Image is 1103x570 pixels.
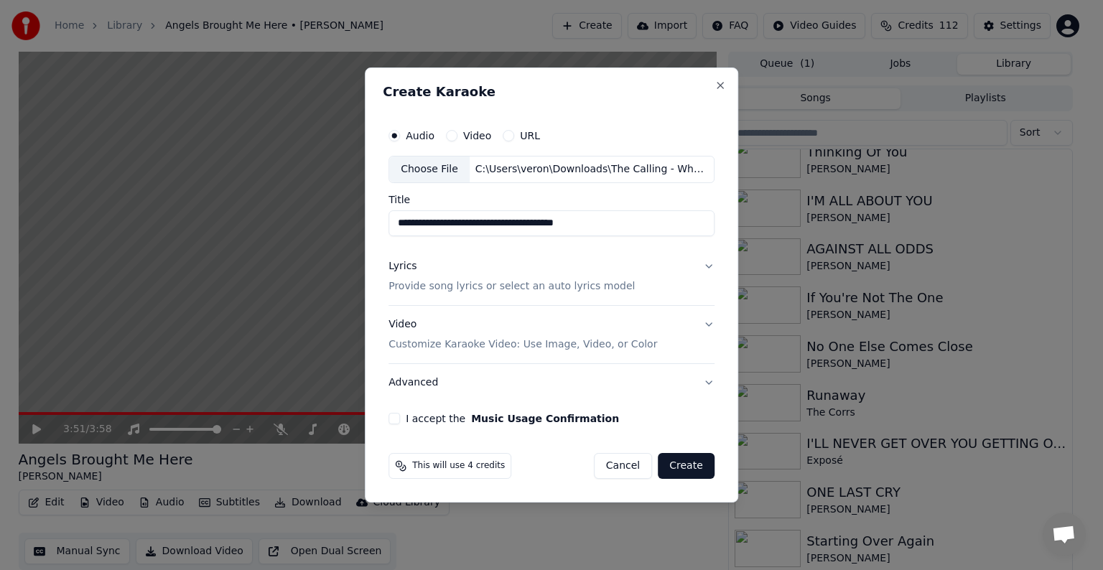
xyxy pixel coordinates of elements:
[520,131,540,141] label: URL
[388,279,635,294] p: Provide song lyrics or select an auto lyrics model
[406,414,619,424] label: I accept the
[388,259,416,274] div: Lyrics
[463,131,491,141] label: Video
[658,453,715,479] button: Create
[594,453,652,479] button: Cancel
[383,85,720,98] h2: Create Karaoke
[388,306,715,363] button: VideoCustomize Karaoke Video: Use Image, Video, or Color
[471,414,619,424] button: I accept the
[389,156,470,182] div: Choose File
[388,364,715,401] button: Advanced
[470,162,714,177] div: C:\Users\veron\Downloads\The Calling - Wherever You Will Go (Lyrics).mp3
[388,248,715,305] button: LyricsProvide song lyrics or select an auto lyrics model
[388,195,715,205] label: Title
[388,337,657,352] p: Customize Karaoke Video: Use Image, Video, or Color
[406,131,434,141] label: Audio
[388,317,657,352] div: Video
[412,460,505,472] span: This will use 4 credits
